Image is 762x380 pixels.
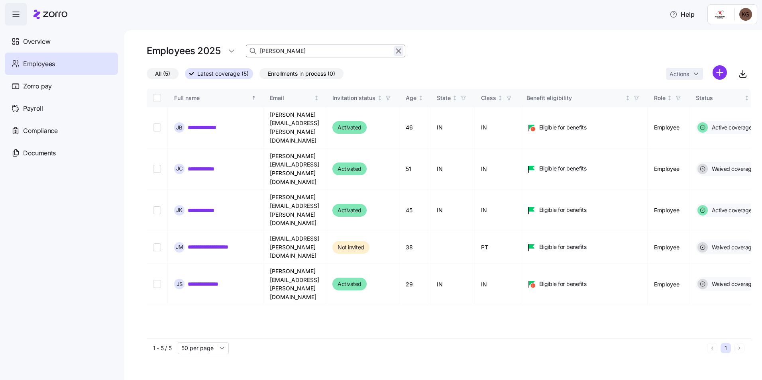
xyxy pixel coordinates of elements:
td: IN [430,190,475,231]
span: J C [176,166,183,171]
button: Help [663,6,701,22]
input: Select record 1 [153,123,161,131]
td: Employee [648,190,689,231]
h1: Employees 2025 [147,45,220,57]
input: Select record 2 [153,165,161,173]
div: Invitation status [332,94,375,102]
div: Role [654,94,666,102]
td: Employee [648,107,689,149]
span: Eligible for benefits [539,165,587,172]
span: Compliance [23,126,58,136]
th: EmailNot sorted [263,89,326,107]
div: Status [696,94,743,102]
div: State [437,94,451,102]
td: [PERSON_NAME][EMAIL_ADDRESS][PERSON_NAME][DOMAIN_NAME] [263,107,326,149]
td: 38 [399,231,430,264]
th: StateNot sorted [430,89,475,107]
th: Benefit eligibilityNot sorted [520,89,648,107]
span: Employees [23,59,55,69]
svg: add icon [713,65,727,80]
span: J K [176,208,183,213]
td: IN [475,149,520,190]
td: Employee [648,149,689,190]
span: All (5) [155,69,170,79]
span: Waived coverage [709,243,755,251]
input: Select record 5 [153,280,161,288]
td: 45 [399,190,430,231]
div: Not sorted [377,95,383,101]
img: b34cea83cf096b89a2fb04a6d3fa81b3 [739,8,752,21]
span: Eligible for benefits [539,206,587,214]
span: Active coverage [709,123,752,131]
td: IN [430,264,475,305]
div: Not sorted [667,95,672,101]
a: Zorro pay [5,75,118,97]
span: Documents [23,148,56,158]
a: Overview [5,30,118,53]
div: Not sorted [314,95,319,101]
div: Email [270,94,312,102]
th: Full nameSorted ascending [168,89,263,107]
span: Actions [670,71,689,77]
span: Activated [338,279,361,289]
span: Waived coverage [709,280,755,288]
span: Activated [338,164,361,174]
span: J M [176,245,183,250]
span: Activated [338,123,361,132]
span: Enrollments in process (0) [268,69,335,79]
th: RoleNot sorted [648,89,689,107]
input: Select all records [153,94,161,102]
div: Sorted ascending [251,95,257,101]
th: Invitation statusNot sorted [326,89,399,107]
span: Active coverage [709,206,752,214]
button: Next page [734,343,744,353]
span: Help [670,10,695,19]
td: 46 [399,107,430,149]
td: IN [430,149,475,190]
button: Actions [666,68,703,80]
div: Not sorted [497,95,503,101]
a: Compliance [5,119,118,142]
div: Not sorted [418,95,424,101]
button: 1 [721,343,731,353]
td: 51 [399,149,430,190]
td: [EMAIL_ADDRESS][PERSON_NAME][DOMAIN_NAME] [263,231,326,264]
span: J S [177,282,183,287]
td: Employee [648,264,689,305]
div: Benefit eligibility [526,94,624,102]
span: Overview [23,37,50,47]
span: Payroll [23,104,43,114]
td: PT [475,231,520,264]
a: Employees [5,53,118,75]
div: Class [481,94,496,102]
th: ClassNot sorted [475,89,520,107]
div: Full name [174,94,250,102]
td: [PERSON_NAME][EMAIL_ADDRESS][PERSON_NAME][DOMAIN_NAME] [263,264,326,305]
span: 1 - 5 / 5 [153,344,171,352]
td: IN [475,107,520,149]
div: Not sorted [744,95,750,101]
td: IN [430,107,475,149]
th: AgeNot sorted [399,89,430,107]
td: IN [475,264,520,305]
td: Employee [648,231,689,264]
span: J B [176,125,183,130]
span: Eligible for benefits [539,243,587,251]
td: IN [475,190,520,231]
input: Select record 3 [153,206,161,214]
span: Eligible for benefits [539,123,587,131]
input: Search employees [246,45,405,57]
div: Not sorted [625,95,630,101]
td: [PERSON_NAME][EMAIL_ADDRESS][PERSON_NAME][DOMAIN_NAME] [263,149,326,190]
button: Previous page [707,343,717,353]
img: Employer logo [713,10,728,19]
a: Payroll [5,97,118,119]
a: Documents [5,142,118,164]
div: Not sorted [452,95,458,101]
span: Activated [338,206,361,215]
td: [PERSON_NAME][EMAIL_ADDRESS][PERSON_NAME][DOMAIN_NAME] [263,190,326,231]
span: Eligible for benefits [539,280,587,288]
div: Age [406,94,416,102]
span: Zorro pay [23,81,52,91]
input: Select record 4 [153,243,161,251]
